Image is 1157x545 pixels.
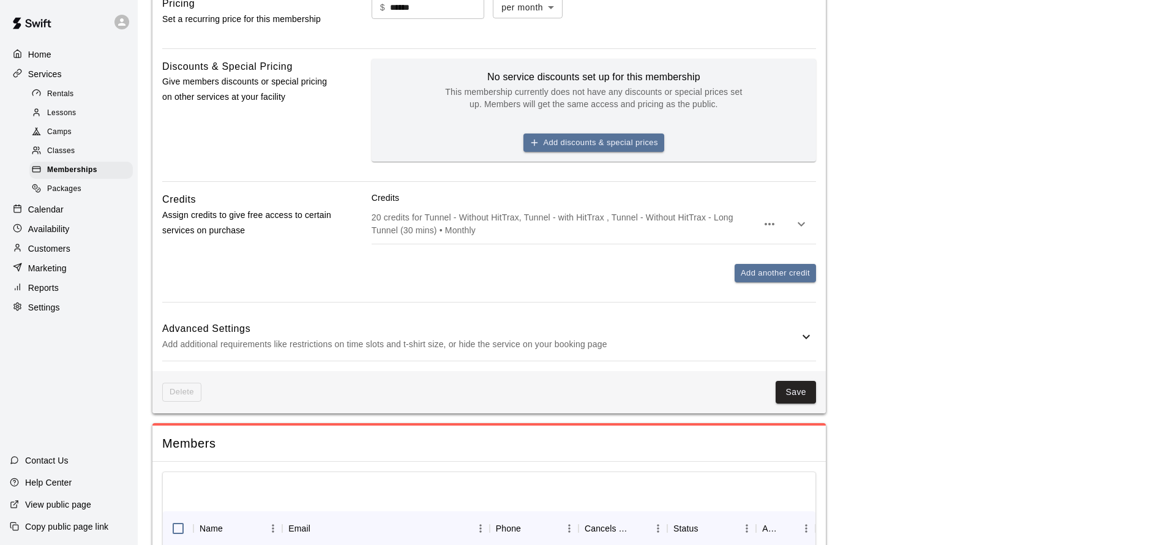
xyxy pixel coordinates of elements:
a: Calendar [10,200,128,219]
button: Sort [223,520,240,537]
button: Sort [698,520,716,537]
p: Assign credits to give free access to certain services on purchase [162,208,332,238]
p: Settings [28,301,60,314]
p: Help Center [25,476,72,489]
h6: No service discounts set up for this membership [441,69,747,86]
p: Add additional requirements like restrictions on time slots and t-shirt size, or hide the service... [162,337,799,352]
p: This membership currently does not have any discounts or special prices set up. Members will get ... [441,86,747,110]
button: Menu [649,519,667,538]
p: 20 credits for Tunnel - Without HitTrax, Tunnel - with HitTrax , Tunnel - Without HitTrax - Long ... [372,211,757,236]
a: Customers [10,239,128,258]
button: Menu [797,519,815,538]
button: Menu [738,519,756,538]
a: Lessons [29,103,138,122]
p: Copy public page link [25,521,108,533]
h6: Credits [162,192,196,208]
span: Lessons [47,107,77,119]
a: Memberships [29,161,138,180]
p: Customers [28,242,70,255]
p: Marketing [28,262,67,274]
div: Lessons [29,105,133,122]
h6: Discounts & Special Pricing [162,59,293,75]
p: Availability [28,223,70,235]
button: Add discounts & special prices [523,133,664,152]
button: Add another credit [735,264,816,283]
p: $ [380,1,385,14]
button: Menu [264,519,282,538]
div: 20 credits for Tunnel - Without HitTrax, Tunnel - with HitTrax , Tunnel - Without HitTrax - Long ... [372,204,816,243]
p: Home [28,48,51,61]
div: Advanced SettingsAdd additional requirements like restrictions on time slots and t-shirt size, or... [162,312,816,361]
a: Availability [10,220,128,238]
a: Classes [29,142,138,161]
span: Packages [47,183,81,195]
h6: Advanced Settings [162,321,799,337]
button: Sort [310,520,328,537]
span: Members [162,435,816,452]
button: Menu [471,519,490,538]
a: Rentals [29,85,138,103]
p: Credits [372,192,816,204]
button: Sort [780,520,797,537]
span: Rentals [47,88,74,100]
p: Calendar [28,203,64,216]
p: Contact Us [25,454,69,467]
button: Sort [632,520,649,537]
a: Marketing [10,259,128,277]
button: Save [776,381,816,404]
span: Camps [47,126,72,138]
p: View public page [25,498,91,511]
div: Packages [29,181,133,198]
button: Menu [560,519,578,538]
span: Memberships [47,164,97,176]
button: Sort [521,520,538,537]
span: This membership cannot be deleted since it still has members [162,383,201,402]
a: Camps [29,123,138,142]
div: Camps [29,124,133,141]
a: Services [10,65,128,83]
a: Reports [10,279,128,297]
a: Settings [10,298,128,317]
p: Services [28,68,62,80]
a: Home [10,45,128,64]
p: Reports [28,282,59,294]
a: Packages [29,180,138,199]
span: Classes [47,145,75,157]
p: Set a recurring price for this membership [162,12,332,27]
div: Memberships [29,162,133,179]
div: Rentals [29,86,133,103]
div: Classes [29,143,133,160]
p: Give members discounts or special pricing on other services at your facility [162,74,332,105]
